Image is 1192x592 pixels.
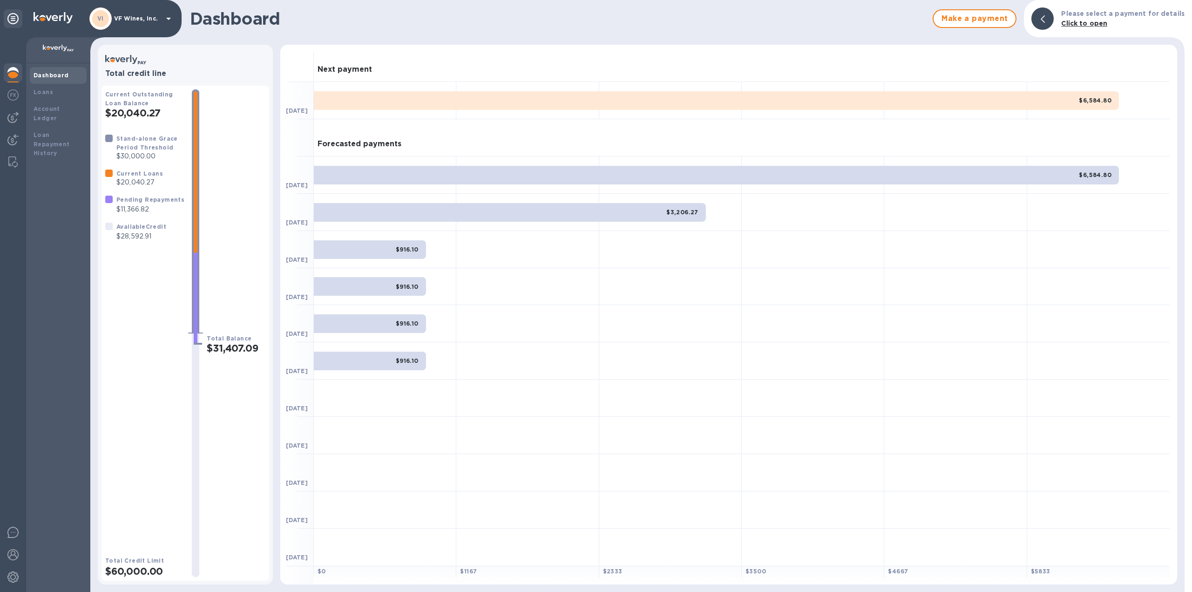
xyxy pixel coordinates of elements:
b: Total Balance [207,335,251,342]
b: [DATE] [286,293,308,300]
b: [DATE] [286,182,308,189]
p: $20,040.27 [116,177,163,187]
b: [DATE] [286,405,308,412]
b: $6,584.80 [1079,97,1111,104]
h1: Dashboard [190,9,928,28]
h3: Next payment [318,65,372,74]
p: $30,000.00 [116,151,184,161]
b: $916.10 [396,357,419,364]
p: VF Wines, Inc. [114,15,161,22]
div: Unpin categories [4,9,22,28]
b: [DATE] [286,219,308,226]
img: Logo [34,12,73,23]
b: $ 0 [318,568,326,575]
b: Pending Repayments [116,196,184,203]
b: $ 2333 [603,568,623,575]
h3: Total credit line [105,69,265,78]
b: [DATE] [286,442,308,449]
b: Click to open [1061,20,1107,27]
b: Please select a payment for details [1061,10,1185,17]
button: Make a payment [933,9,1016,28]
b: [DATE] [286,479,308,486]
b: $ 4667 [888,568,908,575]
b: [DATE] [286,107,308,114]
img: Foreign exchange [7,89,19,101]
b: Account Ledger [34,105,60,122]
b: Dashboard [34,72,69,79]
b: $916.10 [396,246,419,253]
p: $11,366.82 [116,204,184,214]
b: $3,206.27 [666,209,698,216]
b: Current Loans [116,170,163,177]
span: Make a payment [941,13,1008,24]
b: $916.10 [396,283,419,290]
b: [DATE] [286,367,308,374]
b: $ 3500 [745,568,766,575]
b: Available Credit [116,223,166,230]
b: [DATE] [286,330,308,337]
b: $ 5833 [1031,568,1050,575]
b: [DATE] [286,554,308,561]
p: $28,592.91 [116,231,166,241]
h2: $20,040.27 [105,107,184,119]
b: $ 1167 [460,568,477,575]
h2: $60,000.00 [105,565,184,577]
b: [DATE] [286,517,308,524]
b: $916.10 [396,320,419,327]
b: $6,584.80 [1079,171,1111,178]
b: VI [97,15,104,22]
b: Total Credit Limit [105,557,164,564]
b: Stand-alone Grace Period Threshold [116,135,178,151]
b: Loan Repayment History [34,131,70,157]
b: Current Outstanding Loan Balance [105,91,173,107]
b: [DATE] [286,256,308,263]
h3: Forecasted payments [318,140,401,149]
b: Loans [34,88,53,95]
h2: $31,407.09 [207,342,265,354]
